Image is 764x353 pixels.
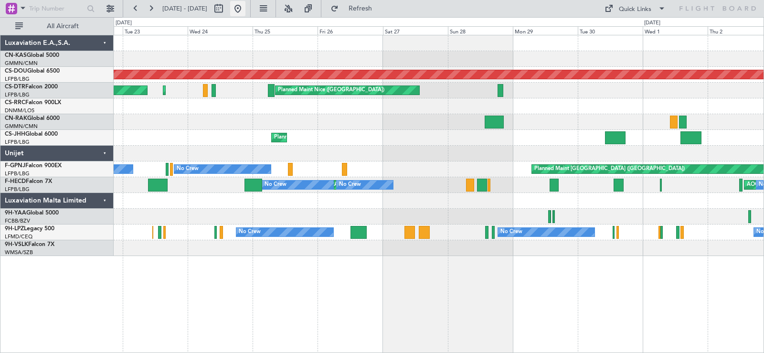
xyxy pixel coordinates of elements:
a: CS-JHHGlobal 6000 [5,131,58,137]
a: F-GPNJFalcon 900EX [5,163,62,169]
div: Tue 23 [123,26,188,35]
a: LFMD/CEQ [5,233,32,240]
span: CN-RAK [5,116,27,121]
a: CS-DOUGlobal 6500 [5,68,60,74]
span: CS-DTR [5,84,25,90]
span: 9H-LPZ [5,226,24,232]
div: Mon 29 [513,26,578,35]
span: All Aircraft [25,23,101,30]
a: 9H-LPZLegacy 500 [5,226,54,232]
a: LFPB/LBG [5,75,30,83]
a: LFPB/LBG [5,170,30,177]
a: CN-RAKGlobal 6000 [5,116,60,121]
a: DNMM/LOS [5,107,34,114]
div: Quick Links [619,5,651,14]
span: CS-JHH [5,131,25,137]
a: GMMN/CMN [5,123,38,130]
div: Fri 26 [318,26,382,35]
div: Sat 27 [383,26,448,35]
button: All Aircraft [11,19,104,34]
div: Planned Maint [GEOGRAPHIC_DATA] ([GEOGRAPHIC_DATA]) [274,130,424,145]
span: F-HECD [5,179,26,184]
a: FCBB/BZV [5,217,30,225]
div: No Crew [239,225,261,239]
span: CS-RRC [5,100,25,106]
div: No Crew [177,162,199,176]
div: Sun 28 [448,26,513,35]
div: No Crew [339,178,361,192]
div: No Crew [265,178,286,192]
div: Wed 1 [643,26,708,35]
a: CS-RRCFalcon 900LX [5,100,61,106]
input: Trip Number [29,1,84,16]
div: Tue 30 [578,26,643,35]
div: Planned Maint [GEOGRAPHIC_DATA] ([GEOGRAPHIC_DATA]) [534,162,685,176]
button: Refresh [326,1,383,16]
div: Wed 24 [188,26,253,35]
span: CN-KAS [5,53,27,58]
span: 9H-YAA [5,210,26,216]
div: [DATE] [116,19,132,27]
a: F-HECDFalcon 7X [5,179,52,184]
a: CN-KASGlobal 5000 [5,53,59,58]
span: 9H-VSLK [5,242,28,247]
a: GMMN/CMN [5,60,38,67]
div: Planned Maint Nice ([GEOGRAPHIC_DATA]) [278,83,384,97]
a: LFPB/LBG [5,91,30,98]
a: 9H-VSLKFalcon 7X [5,242,54,247]
a: WMSA/SZB [5,249,33,256]
span: Refresh [340,5,381,12]
a: LFPB/LBG [5,186,30,193]
a: 9H-YAAGlobal 5000 [5,210,59,216]
span: CS-DOU [5,68,27,74]
button: Quick Links [600,1,670,16]
div: No Crew [500,225,522,239]
div: [DATE] [644,19,660,27]
a: LFPB/LBG [5,139,30,146]
span: F-GPNJ [5,163,25,169]
span: [DATE] - [DATE] [162,4,207,13]
a: CS-DTRFalcon 2000 [5,84,58,90]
